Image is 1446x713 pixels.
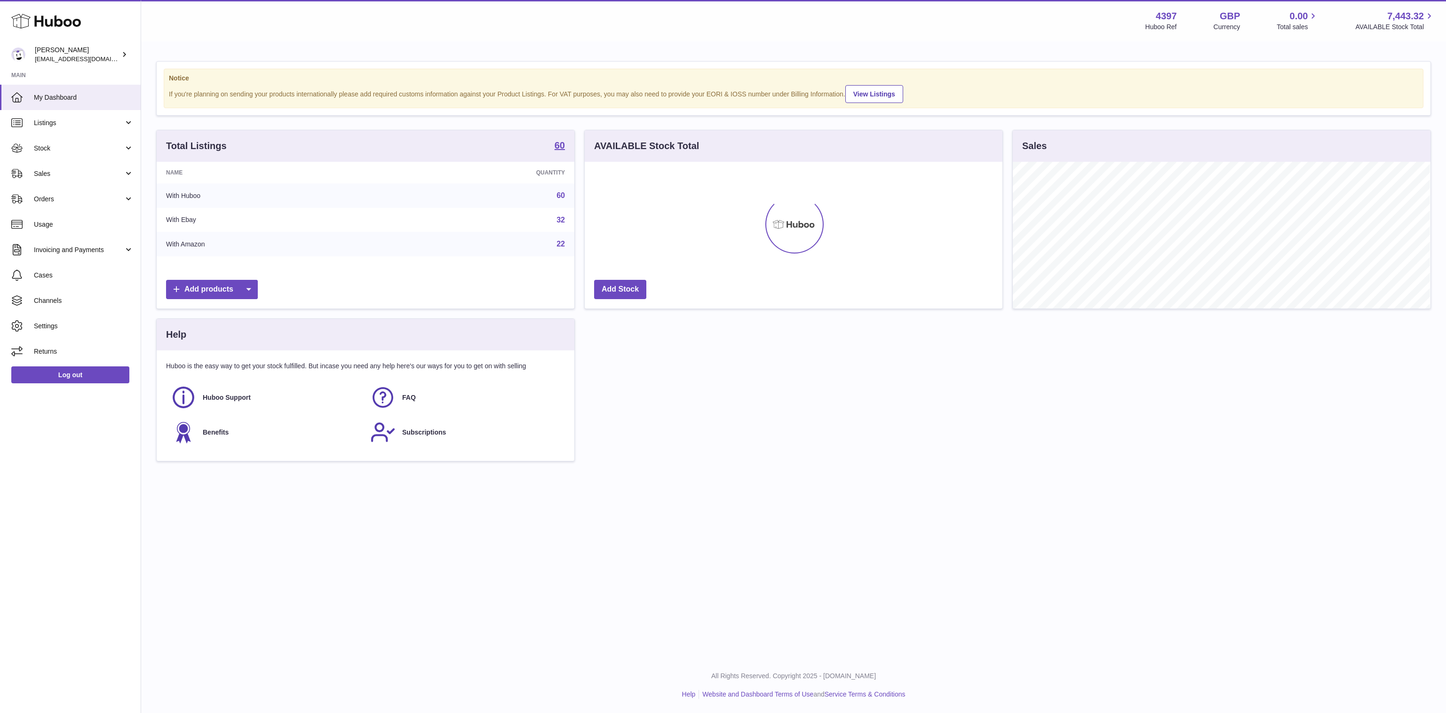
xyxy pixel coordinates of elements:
[157,232,385,256] td: With Amazon
[594,140,699,152] h3: AVAILABLE Stock Total
[1220,10,1240,23] strong: GBP
[35,46,119,63] div: [PERSON_NAME]
[166,280,258,299] a: Add products
[555,141,565,152] a: 60
[1145,23,1177,32] div: Huboo Ref
[149,672,1438,681] p: All Rights Reserved. Copyright 2025 - [DOMAIN_NAME]
[35,55,138,63] span: [EMAIL_ADDRESS][DOMAIN_NAME]
[157,183,385,208] td: With Huboo
[402,428,446,437] span: Subscriptions
[166,328,186,341] h3: Help
[699,690,905,699] li: and
[34,296,134,305] span: Channels
[34,246,124,254] span: Invoicing and Payments
[157,208,385,232] td: With Ebay
[555,141,565,150] strong: 60
[1277,23,1319,32] span: Total sales
[1156,10,1177,23] strong: 4397
[203,428,229,437] span: Benefits
[1214,23,1240,32] div: Currency
[556,240,565,248] a: 22
[370,420,560,445] a: Subscriptions
[34,119,124,127] span: Listings
[1022,140,1047,152] h3: Sales
[169,74,1418,83] strong: Notice
[556,191,565,199] a: 60
[1355,10,1435,32] a: 7,443.32 AVAILABLE Stock Total
[1277,10,1319,32] a: 0.00 Total sales
[34,169,124,178] span: Sales
[34,322,134,331] span: Settings
[1290,10,1308,23] span: 0.00
[702,690,813,698] a: Website and Dashboard Terms of Use
[385,162,574,183] th: Quantity
[34,220,134,229] span: Usage
[171,420,361,445] a: Benefits
[11,48,25,62] img: drumnnbass@gmail.com
[34,195,124,204] span: Orders
[1387,10,1424,23] span: 7,443.32
[556,216,565,224] a: 32
[682,690,696,698] a: Help
[157,162,385,183] th: Name
[166,140,227,152] h3: Total Listings
[594,280,646,299] a: Add Stock
[166,362,565,371] p: Huboo is the easy way to get your stock fulfilled. But incase you need any help here's our ways f...
[34,144,124,153] span: Stock
[34,347,134,356] span: Returns
[11,366,129,383] a: Log out
[169,84,1418,103] div: If you're planning on sending your products internationally please add required customs informati...
[34,271,134,280] span: Cases
[203,393,251,402] span: Huboo Support
[825,690,906,698] a: Service Terms & Conditions
[171,385,361,410] a: Huboo Support
[34,93,134,102] span: My Dashboard
[370,385,560,410] a: FAQ
[845,85,903,103] a: View Listings
[402,393,416,402] span: FAQ
[1355,23,1435,32] span: AVAILABLE Stock Total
